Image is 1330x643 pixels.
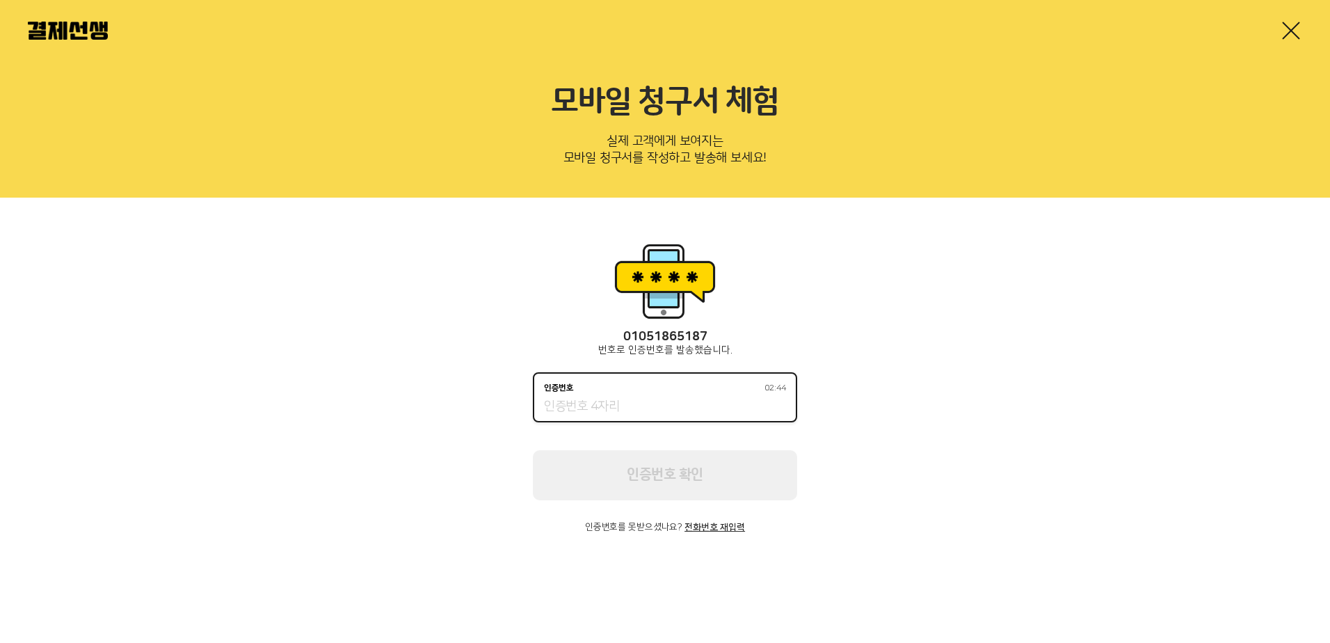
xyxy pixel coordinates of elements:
[544,383,574,393] p: 인증번호
[28,129,1302,175] p: 실제 고객에게 보여지는 모바일 청구서를 작성하고 발송해 보세요!
[533,450,797,500] button: 인증번호 확인
[764,384,786,392] span: 02:44
[28,84,1302,121] h2: 모바일 청구서 체험
[609,239,721,323] img: 휴대폰인증 이미지
[533,523,797,532] p: 인증번호를 못받으셨나요?
[544,399,786,415] input: 인증번호02:44
[533,344,797,356] p: 번호로 인증번호를 발송했습니다.
[684,523,745,532] button: 전화번호 재입력
[533,330,797,344] p: 01051865187
[28,22,108,40] img: 결제선생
